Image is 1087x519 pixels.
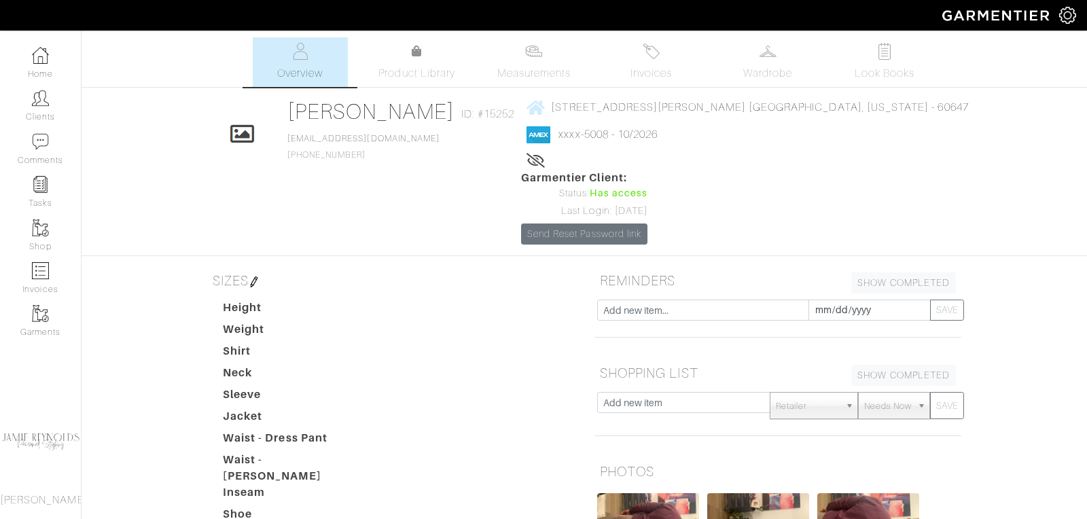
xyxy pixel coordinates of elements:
dt: Waist - [PERSON_NAME] [213,452,368,484]
img: wardrobe-487a4870c1b7c33e795ec22d11cfc2ed9d08956e64fb3008fe2437562e282088.svg [760,43,777,60]
dt: Shirt [213,343,368,365]
img: gear-icon-white-bd11855cb880d31180b6d7d6211b90ccbf57a29d726f0c71d8c61bd08dd39cc2.png [1059,7,1076,24]
span: Product Library [378,65,455,82]
img: dashboard-icon-dbcd8f5a0b271acd01030246c82b418ddd0df26cd7fceb0bd07c9910d44c42f6.png [32,47,49,64]
dt: Inseam [213,484,368,506]
span: Invoices [630,65,672,82]
span: ID: #15252 [461,106,514,122]
a: [STREET_ADDRESS][PERSON_NAME] [GEOGRAPHIC_DATA], [US_STATE] - 60647 [527,99,968,115]
img: garmentier-logo-header-white-b43fb05a5012e4ada735d5af1a66efaba907eab6374d6393d1fbf88cb4ef424d.png [935,3,1059,27]
span: [STREET_ADDRESS][PERSON_NAME] [GEOGRAPHIC_DATA], [US_STATE] - 60647 [551,101,968,113]
div: Last Login: [DATE] [521,204,647,219]
dt: Weight [213,321,368,343]
img: orders-icon-0abe47150d42831381b5fb84f609e132dff9fe21cb692f30cb5eec754e2cba89.png [32,262,49,279]
img: american_express-1200034d2e149cdf2cc7894a33a747db654cf6f8355cb502592f1d228b2ac700.png [527,126,550,143]
a: Invoices [603,37,698,87]
h5: PHOTOS [594,458,961,485]
a: SHOW COMPLETED [851,365,956,386]
img: todo-9ac3debb85659649dc8f770b8b6100bb5dab4b48dedcbae339e5042a72dfd3cc.svg [876,43,893,60]
dt: Height [213,300,368,321]
img: clients-icon-6bae9207a08558b7cb47a8932f037763ab4055f8c8b6bfacd5dc20c3e0201464.png [32,90,49,107]
span: Retailer [776,393,840,420]
h5: SIZES [207,267,574,294]
img: comment-icon-a0a6a9ef722e966f86d9cbdc48e553b5cf19dbc54f86b18d962a5391bc8f6eb6.png [32,133,49,150]
img: garments-icon-b7da505a4dc4fd61783c78ac3ca0ef83fa9d6f193b1c9dc38574b1d14d53ca28.png [32,219,49,236]
span: Measurements [497,65,571,82]
button: SAVE [930,392,964,419]
img: pen-cf24a1663064a2ec1b9c1bd2387e9de7a2fa800b781884d57f21acf72779bad2.png [249,276,260,287]
span: [PHONE_NUMBER] [287,134,440,160]
a: Product Library [370,43,465,82]
img: garments-icon-b7da505a4dc4fd61783c78ac3ca0ef83fa9d6f193b1c9dc38574b1d14d53ca28.png [32,305,49,322]
a: [EMAIL_ADDRESS][DOMAIN_NAME] [287,134,440,143]
h5: SHOPPING LIST [594,359,961,387]
a: xxxx-5008 - 10/2026 [558,128,658,141]
h5: REMINDERS [594,267,961,294]
span: Wardrobe [743,65,792,82]
input: Add new item [597,392,770,413]
a: Wardrobe [720,37,815,87]
dt: Neck [213,365,368,387]
span: Garmentier Client: [521,170,647,186]
span: Has access [590,186,648,201]
input: Add new item... [597,300,809,321]
span: Overview [277,65,323,82]
a: Measurements [486,37,582,87]
dt: Sleeve [213,387,368,408]
button: SAVE [930,300,964,321]
a: Send Reset Password link [521,223,647,245]
a: SHOW COMPLETED [851,272,956,293]
span: Needs Now [864,393,912,420]
img: basicinfo-40fd8af6dae0f16599ec9e87c0ef1c0a1fdea2edbe929e3d69a839185d80c458.svg [291,43,308,60]
dt: Waist - Dress Pant [213,430,368,452]
span: Look Books [855,65,915,82]
img: orders-27d20c2124de7fd6de4e0e44c1d41de31381a507db9b33961299e4e07d508b8c.svg [643,43,660,60]
a: [PERSON_NAME] [287,99,455,124]
a: Look Books [837,37,932,87]
a: Overview [253,37,348,87]
img: reminder-icon-8004d30b9f0a5d33ae49ab947aed9ed385cf756f9e5892f1edd6e32f2345188e.png [32,176,49,193]
img: measurements-466bbee1fd09ba9460f595b01e5d73f9e2bff037440d3c8f018324cb6cdf7a4a.svg [525,43,542,60]
dt: Jacket [213,408,368,430]
div: Status: [521,186,647,201]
